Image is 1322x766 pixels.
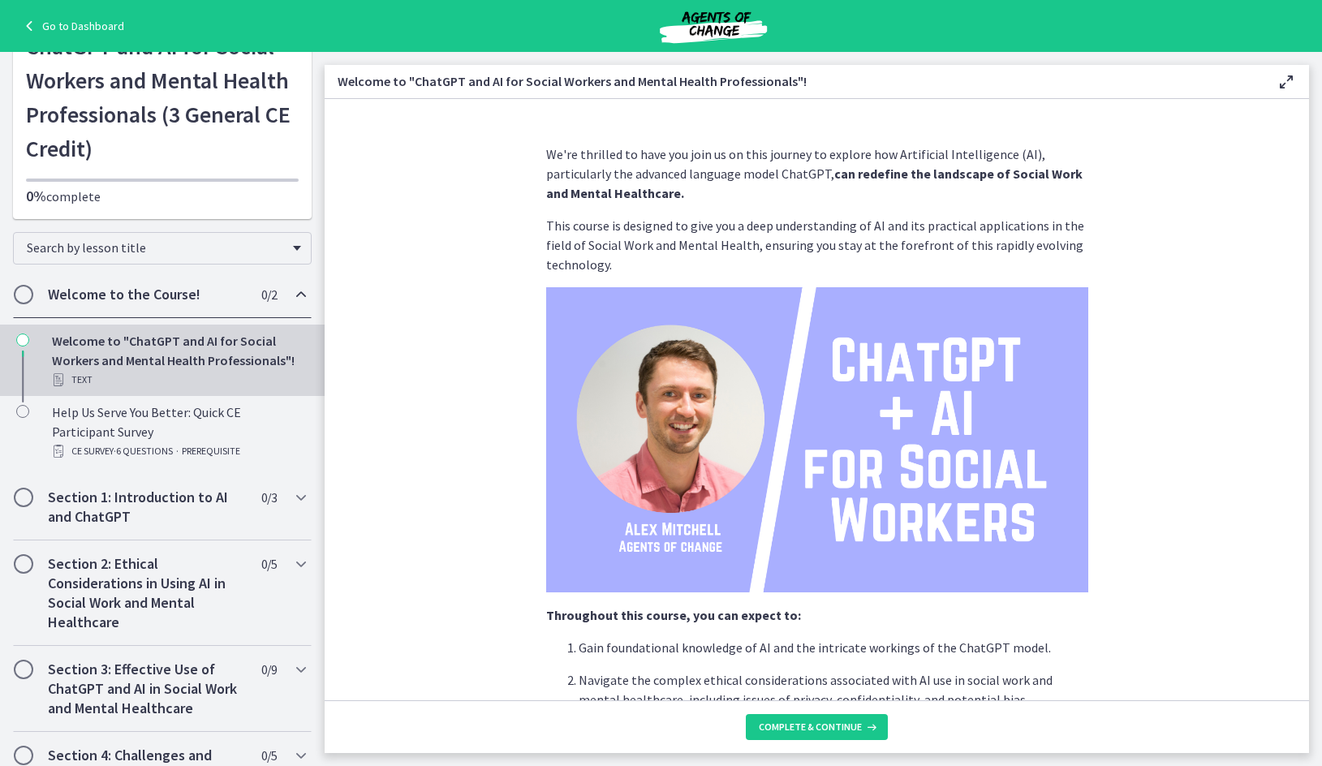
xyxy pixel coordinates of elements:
span: 0 / 5 [261,746,277,765]
button: Complete & continue [746,714,888,740]
span: 0 / 2 [261,285,277,304]
h1: ChatGPT and AI for Social Workers and Mental Health Professionals (3 General CE Credit) [26,29,299,166]
strong: Throughout this course, you can expect to: [546,607,801,623]
img: ChatGPT____AI__for_Social__Workers.png [546,287,1088,592]
span: 0 / 5 [261,554,277,574]
div: CE Survey [52,441,305,461]
span: · [176,441,179,461]
span: Complete & continue [759,721,862,734]
p: complete [26,187,299,206]
div: Welcome to "ChatGPT and AI for Social Workers and Mental Health Professionals"! [52,331,305,389]
h2: Section 2: Ethical Considerations in Using AI in Social Work and Mental Healthcare [48,554,246,632]
span: · 6 Questions [114,441,173,461]
img: Agents of Change [616,6,811,45]
h3: Welcome to "ChatGPT and AI for Social Workers and Mental Health Professionals"! [338,71,1251,91]
h2: Section 3: Effective Use of ChatGPT and AI in Social Work and Mental Healthcare [48,660,246,718]
p: We're thrilled to have you join us on this journey to explore how Artificial Intelligence (AI), p... [546,144,1088,203]
span: 0 / 9 [261,660,277,679]
span: 0% [26,187,46,205]
p: This course is designed to give you a deep understanding of AI and its practical applications in ... [546,216,1088,274]
p: Gain foundational knowledge of AI and the intricate workings of the ChatGPT model. [579,638,1088,657]
h2: Welcome to the Course! [48,285,246,304]
span: Search by lesson title [27,239,285,256]
a: Go to Dashboard [19,16,124,36]
span: 0 / 3 [261,488,277,507]
div: Search by lesson title [13,232,312,265]
div: Help Us Serve You Better: Quick CE Participant Survey [52,402,305,461]
p: Navigate the complex ethical considerations associated with AI use in social work and mental heal... [579,670,1088,709]
div: Text [52,370,305,389]
span: PREREQUISITE [182,441,240,461]
h2: Section 1: Introduction to AI and ChatGPT [48,488,246,527]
